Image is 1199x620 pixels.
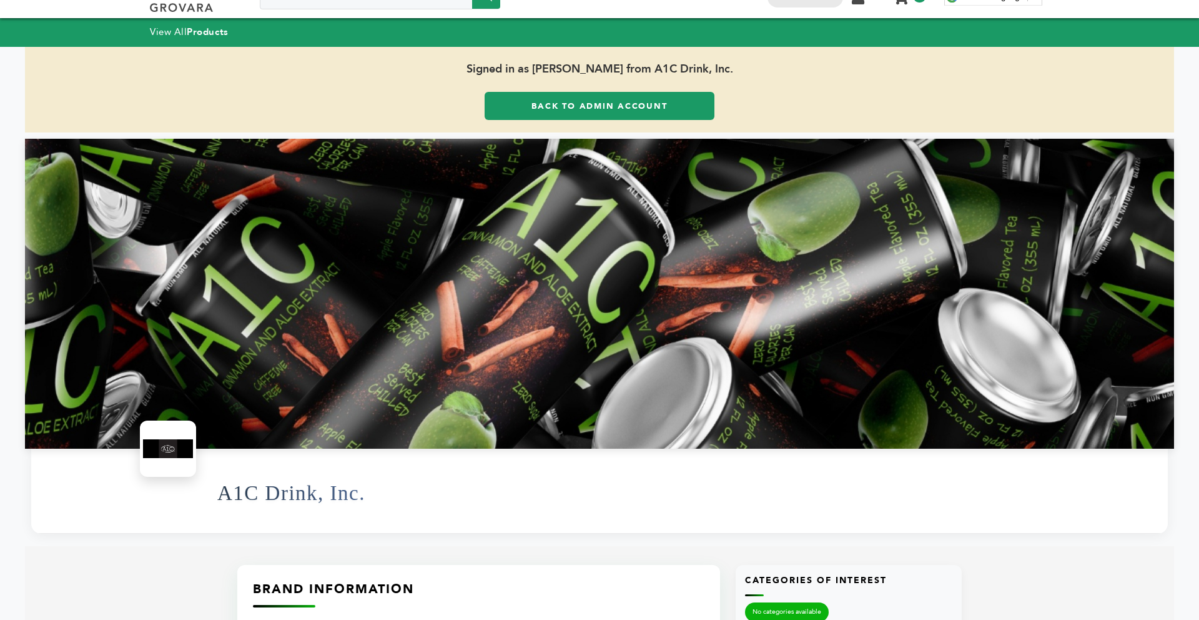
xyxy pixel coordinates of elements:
[187,26,228,38] strong: Products
[143,424,193,474] img: A1C Drink, Inc. Logo
[150,26,229,38] a: View AllProducts
[485,92,714,120] a: Back to Admin Account
[25,47,1174,92] span: Signed in as [PERSON_NAME] from A1C Drink, Inc.
[745,574,952,596] h3: Categories of Interest
[217,462,365,524] h1: A1C Drink, Inc.
[253,581,704,607] h3: Brand Information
